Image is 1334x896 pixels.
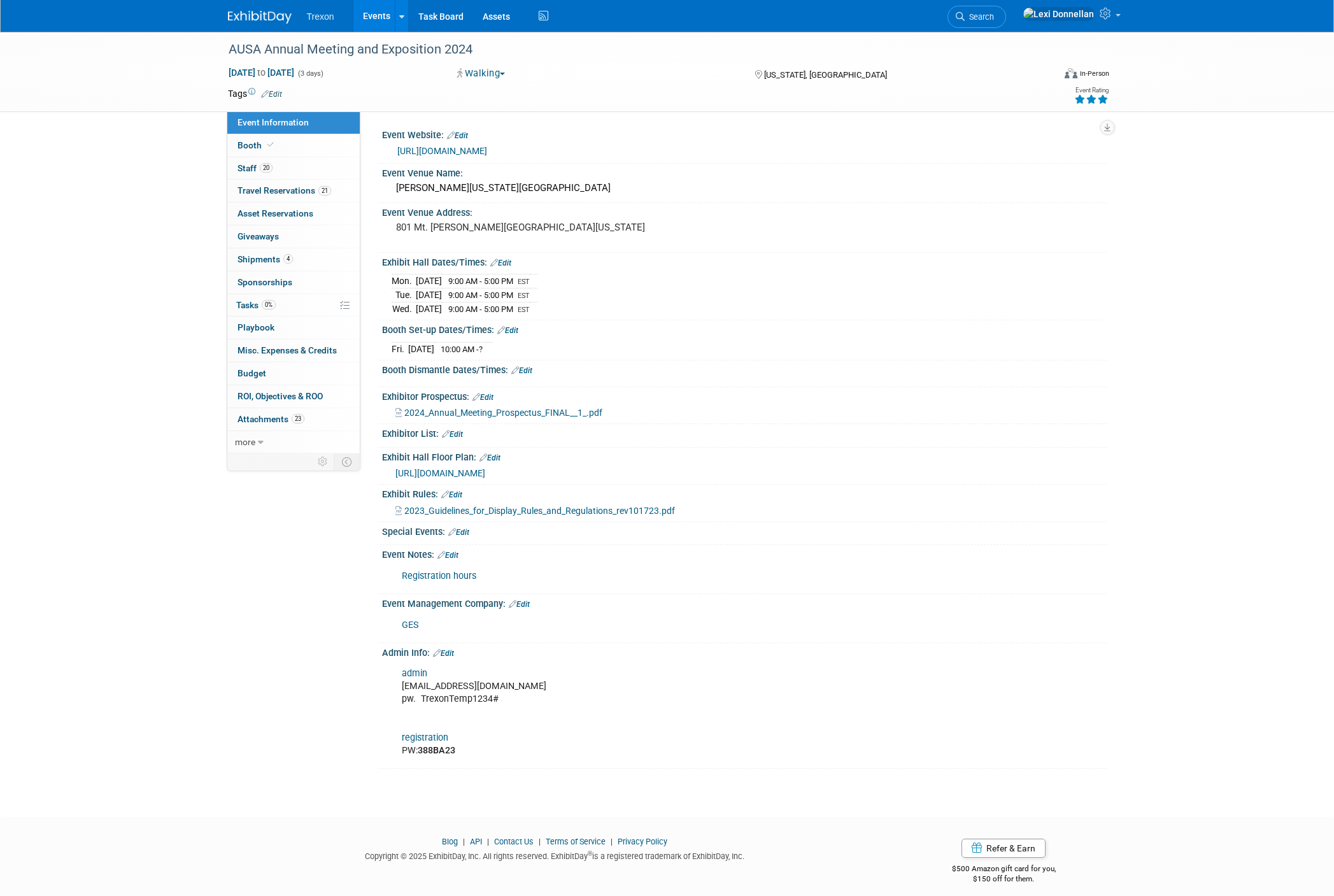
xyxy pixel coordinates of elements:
a: Terms of Service [546,837,606,846]
span: [DATE] [DATE] [228,67,295,78]
a: Staff20 [227,157,360,180]
a: Edit [433,649,454,658]
div: Admin Info: [382,643,1107,660]
span: EST [518,306,530,314]
a: Edit [472,393,493,402]
a: Blog [442,837,458,846]
a: Shipments4 [227,248,360,271]
div: Exhibitor Prospectus: [382,387,1107,404]
td: Fri. [392,342,408,355]
span: Event Information [238,117,309,127]
a: 2024_Annual_Meeting_Prospectus_FINAL__1_.pdf [395,408,602,418]
span: 4 [283,254,293,264]
div: $150 off for them. [901,874,1107,885]
td: [DATE] [416,288,442,302]
a: Tasks0% [227,294,360,316]
a: Edit [490,259,511,267]
a: [URL][DOMAIN_NAME] [397,146,487,156]
a: Refer & Earn [961,839,1046,858]
a: registration [402,732,448,743]
a: Sponsorships [227,271,360,294]
div: Event Website: [382,125,1107,142]
td: Toggle Event Tabs [334,453,360,470]
span: | [536,837,544,846]
a: [URL][DOMAIN_NAME] [395,468,485,478]
img: Lexi Donnellan [1023,7,1095,21]
span: | [607,837,616,846]
a: API [470,837,482,846]
span: more [235,437,255,447]
td: Tags [228,87,282,100]
span: Playbook [238,322,274,332]
div: Exhibit Hall Dates/Times: [382,253,1107,269]
a: Contact Us [494,837,534,846]
a: Edit [448,528,469,537]
div: [EMAIL_ADDRESS][DOMAIN_NAME] pw. TrexonTemp1234# PW: [393,661,967,764]
span: to [255,68,267,78]
a: Search [947,6,1006,28]
div: In-Person [1079,69,1109,78]
span: Travel Reservations [238,185,331,196]
span: 2023_Guidelines_for_Display_Rules_and_Regulations_rev101723.pdf [404,506,675,516]
span: (3 days) [297,69,323,78]
a: Misc. Expenses & Credits [227,339,360,362]
span: Staff [238,163,273,173]
div: Booth Set-up Dates/Times: [382,320,1107,337]
span: Search [965,12,994,22]
a: Attachments23 [227,408,360,430]
div: Event Management Company: [382,594,1107,611]
td: Mon. [392,274,416,288]
b: 388BA23 [418,745,455,756]
div: Event Notes: [382,545,1107,562]
span: EST [518,292,530,300]
span: Shipments [238,254,293,264]
a: ROI, Objectives & ROO [227,385,360,408]
a: 2023_Guidelines_for_Display_Rules_and_Regulations_rev101723.pdf [395,506,675,516]
div: Exhibitor List: [382,424,1107,441]
span: Budget [238,368,266,378]
sup: ® [588,850,592,857]
td: Tue. [392,288,416,302]
span: Giveaways [238,231,279,241]
div: Event Format [979,66,1110,85]
span: 9:00 AM - 5:00 PM [448,290,513,300]
div: Exhibit Hall Floor Plan: [382,448,1107,464]
span: Misc. Expenses & Credits [238,345,337,355]
div: $500 Amazon gift card for you, [901,855,1107,885]
a: admin [402,668,427,679]
td: Wed. [392,302,416,315]
a: Booth [227,134,360,157]
div: AUSA Annual Meeting and Exposition 2024 [224,38,1035,61]
span: Sponsorships [238,277,292,287]
a: GES [402,620,419,630]
pre: 801 Mt. [PERSON_NAME][GEOGRAPHIC_DATA][US_STATE] [396,222,670,233]
a: Privacy Policy [618,837,667,846]
span: 10:00 AM - [441,345,483,354]
div: Booth Dismantle Dates/Times: [382,360,1107,377]
span: 9:00 AM - 5:00 PM [448,276,513,286]
td: [DATE] [416,302,442,315]
span: | [484,837,492,846]
span: 9:00 AM - 5:00 PM [448,304,513,314]
td: Personalize Event Tab Strip [312,453,334,470]
span: 0% [262,300,276,309]
img: Format-Inperson.png [1065,68,1077,78]
span: Booth [238,140,276,150]
a: Asset Reservations [227,203,360,225]
a: Edit [441,490,462,499]
td: [DATE] [416,274,442,288]
div: Special Events: [382,522,1107,539]
span: ROI, Objectives & ROO [238,391,323,401]
span: [US_STATE], [GEOGRAPHIC_DATA] [764,70,887,80]
div: Exhibit Rules: [382,485,1107,501]
a: Edit [509,600,530,609]
a: Edit [437,551,458,560]
span: Asset Reservations [238,208,313,218]
span: EST [518,278,530,286]
span: Trexon [307,11,334,22]
a: Edit [479,453,500,462]
a: Event Information [227,111,360,134]
a: Giveaways [227,225,360,248]
button: Walking [453,67,510,80]
a: Edit [442,430,463,439]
